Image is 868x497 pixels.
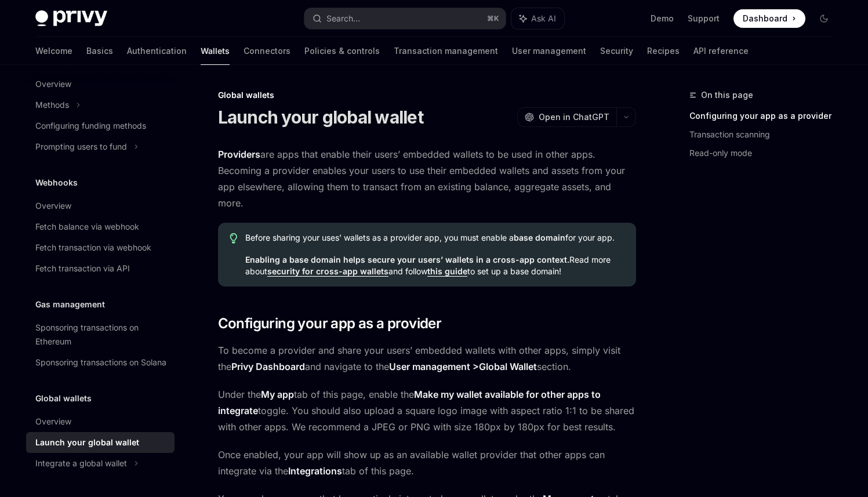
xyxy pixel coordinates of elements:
[245,255,569,264] strong: Enabling a base domain helps secure your users’ wallets in a cross-app context.
[688,13,720,24] a: Support
[26,411,175,432] a: Overview
[733,9,805,28] a: Dashboard
[35,391,92,405] h5: Global wallets
[26,237,175,258] a: Fetch transaction via webhook
[267,266,388,277] a: security for cross-app wallets
[35,436,139,449] div: Launch your global wallet
[394,37,498,65] a: Transaction management
[651,13,674,24] a: Demo
[304,8,506,29] button: Search...⌘K
[218,148,260,160] strong: Providers
[218,314,442,333] span: Configuring your app as a provider
[261,389,294,401] a: My app
[743,13,787,24] span: Dashboard
[26,115,175,136] a: Configuring funding methods
[35,37,72,65] a: Welcome
[26,317,175,352] a: Sponsoring transactions on Ethereum
[26,74,175,95] a: Overview
[35,415,71,429] div: Overview
[487,14,499,23] span: ⌘ K
[35,176,78,190] h5: Webhooks
[86,37,113,65] a: Basics
[647,37,680,65] a: Recipes
[218,146,636,211] span: are apps that enable their users’ embedded wallets to be used in other apps. Becoming a provider ...
[244,37,290,65] a: Connectors
[218,342,636,375] span: To become a provider and share your users’ embedded wallets with other apps, simply visit the and...
[304,37,380,65] a: Policies & controls
[689,125,842,144] a: Transaction scanning
[35,321,168,349] div: Sponsoring transactions on Ethereum
[689,107,842,125] a: Configuring your app as a provider
[26,258,175,279] a: Fetch transaction via API
[35,77,71,91] div: Overview
[218,447,636,479] span: Once enabled, your app will show up as an available wallet provider that other apps can integrate...
[35,10,107,27] img: dark logo
[35,140,127,154] div: Prompting users to fund
[689,144,842,162] a: Read-only mode
[326,12,360,26] div: Search...
[35,355,166,369] div: Sponsoring transactions on Solana
[245,232,624,244] span: Before sharing your uses’ wallets as a provider app, you must enable a for your app.
[288,465,342,477] a: Integrations
[218,89,636,101] div: Global wallets
[600,37,633,65] a: Security
[35,98,69,112] div: Methods
[389,361,537,373] strong: User management >
[26,195,175,216] a: Overview
[693,37,749,65] a: API reference
[427,266,467,277] a: this guide
[218,107,423,128] h1: Launch your global wallet
[218,389,601,416] strong: Make my wallet available for other apps to integrate
[231,361,305,372] strong: Privy Dashboard
[245,254,624,277] span: Read more about and follow to set up a base domain!
[26,432,175,453] a: Launch your global wallet
[514,233,565,242] strong: base domain
[26,216,175,237] a: Fetch balance via webhook
[35,220,139,234] div: Fetch balance via webhook
[35,199,71,213] div: Overview
[261,389,294,400] strong: My app
[201,37,230,65] a: Wallets
[511,8,564,29] button: Ask AI
[230,233,238,244] svg: Tip
[35,262,130,275] div: Fetch transaction via API
[512,37,586,65] a: User management
[26,352,175,373] a: Sponsoring transactions on Solana
[539,111,609,123] span: Open in ChatGPT
[218,386,636,435] span: Under the tab of this page, enable the toggle. You should also upload a square logo image with as...
[35,119,146,133] div: Configuring funding methods
[35,456,127,470] div: Integrate a global wallet
[479,361,537,373] a: Global Wallet
[517,107,616,127] button: Open in ChatGPT
[531,13,556,24] span: Ask AI
[815,9,833,28] button: Toggle dark mode
[35,298,105,311] h5: Gas management
[701,88,753,102] span: On this page
[35,241,151,255] div: Fetch transaction via webhook
[127,37,187,65] a: Authentication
